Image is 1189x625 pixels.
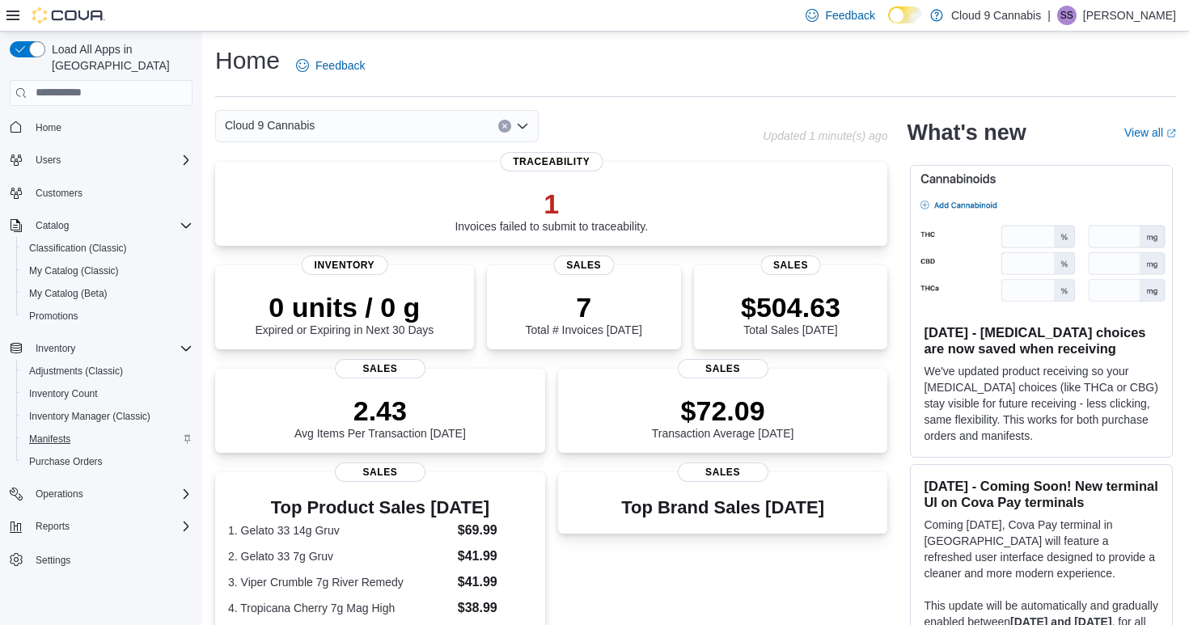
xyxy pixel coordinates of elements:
[228,498,532,517] h3: Top Product Sales [DATE]
[23,306,193,326] span: Promotions
[29,183,193,203] span: Customers
[335,462,425,482] span: Sales
[23,407,157,426] a: Inventory Manager (Classic)
[23,384,104,403] a: Inventory Count
[32,7,105,23] img: Cova
[45,41,193,74] span: Load All Apps in [GEOGRAPHIC_DATA]
[525,291,641,336] div: Total # Invoices [DATE]
[16,428,199,450] button: Manifests
[741,291,840,336] div: Total Sales [DATE]
[16,360,199,382] button: Adjustments (Classic)
[29,287,108,300] span: My Catalog (Beta)
[29,184,89,203] a: Customers
[3,337,199,360] button: Inventory
[23,452,109,471] a: Purchase Orders
[678,359,768,378] span: Sales
[29,216,75,235] button: Catalog
[215,44,280,77] h1: Home
[1083,6,1176,25] p: [PERSON_NAME]
[29,433,70,446] span: Manifests
[36,219,69,232] span: Catalog
[458,547,532,566] dd: $41.99
[302,255,388,275] span: Inventory
[29,216,193,235] span: Catalog
[907,120,1026,146] h2: What's new
[3,483,199,505] button: Operations
[29,484,90,504] button: Operations
[29,150,193,170] span: Users
[255,291,434,323] p: 0 units / 0 g
[225,116,315,135] span: Cloud 9 Cannabis
[16,382,199,405] button: Inventory Count
[29,339,193,358] span: Inventory
[29,117,193,137] span: Home
[951,6,1041,25] p: Cloud 9 Cannabis
[16,405,199,428] button: Inventory Manager (Classic)
[29,517,76,536] button: Reports
[23,384,193,403] span: Inventory Count
[29,551,77,570] a: Settings
[315,57,365,74] span: Feedback
[23,361,193,381] span: Adjustments (Classic)
[36,154,61,167] span: Users
[23,306,85,326] a: Promotions
[16,305,199,327] button: Promotions
[255,291,434,336] div: Expired or Expiring in Next 30 Days
[23,284,193,303] span: My Catalog (Beta)
[924,517,1159,581] p: Coming [DATE], Cova Pay terminal in [GEOGRAPHIC_DATA] will feature a refreshed user interface des...
[29,387,98,400] span: Inventory Count
[29,517,193,536] span: Reports
[888,6,922,23] input: Dark Mode
[455,188,648,233] div: Invoices failed to submit to traceability.
[924,478,1159,510] h3: [DATE] - Coming Soon! New terminal UI on Cova Pay terminals
[825,7,874,23] span: Feedback
[36,554,70,567] span: Settings
[621,498,824,517] h3: Top Brand Sales [DATE]
[3,181,199,205] button: Customers
[3,547,199,571] button: Settings
[29,410,150,423] span: Inventory Manager (Classic)
[335,359,425,378] span: Sales
[1047,6,1051,25] p: |
[924,324,1159,357] h3: [DATE] - [MEDICAL_DATA] choices are now saved when receiving
[23,261,193,281] span: My Catalog (Classic)
[1124,126,1176,139] a: View allExternal link
[29,242,127,255] span: Classification (Classic)
[23,239,133,258] a: Classification (Classic)
[16,450,199,473] button: Purchase Orders
[29,549,193,569] span: Settings
[10,109,193,614] nav: Complex example
[23,452,193,471] span: Purchase Orders
[29,339,82,358] button: Inventory
[516,120,529,133] button: Open list of options
[36,121,61,134] span: Home
[500,152,603,171] span: Traceability
[29,264,119,277] span: My Catalog (Classic)
[228,522,451,538] dt: 1. Gelato 33 14g Gruv
[888,23,889,24] span: Dark Mode
[924,363,1159,444] p: We've updated product receiving so your [MEDICAL_DATA] choices (like THCa or CBG) stay visible fo...
[741,291,840,323] p: $504.63
[29,310,78,323] span: Promotions
[23,361,129,381] a: Adjustments (Classic)
[29,365,123,378] span: Adjustments (Classic)
[760,255,821,275] span: Sales
[3,515,199,538] button: Reports
[29,455,103,468] span: Purchase Orders
[455,188,648,220] p: 1
[36,342,75,355] span: Inventory
[3,214,199,237] button: Catalog
[294,395,466,440] div: Avg Items Per Transaction [DATE]
[553,255,614,275] span: Sales
[36,187,83,200] span: Customers
[228,600,451,616] dt: 4. Tropicana Cherry 7g Mag High
[652,395,794,440] div: Transaction Average [DATE]
[678,462,768,482] span: Sales
[3,116,199,139] button: Home
[652,395,794,427] p: $72.09
[294,395,466,427] p: 2.43
[23,429,77,449] a: Manifests
[23,284,114,303] a: My Catalog (Beta)
[1057,6,1077,25] div: Sarbjot Singh
[525,291,641,323] p: 7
